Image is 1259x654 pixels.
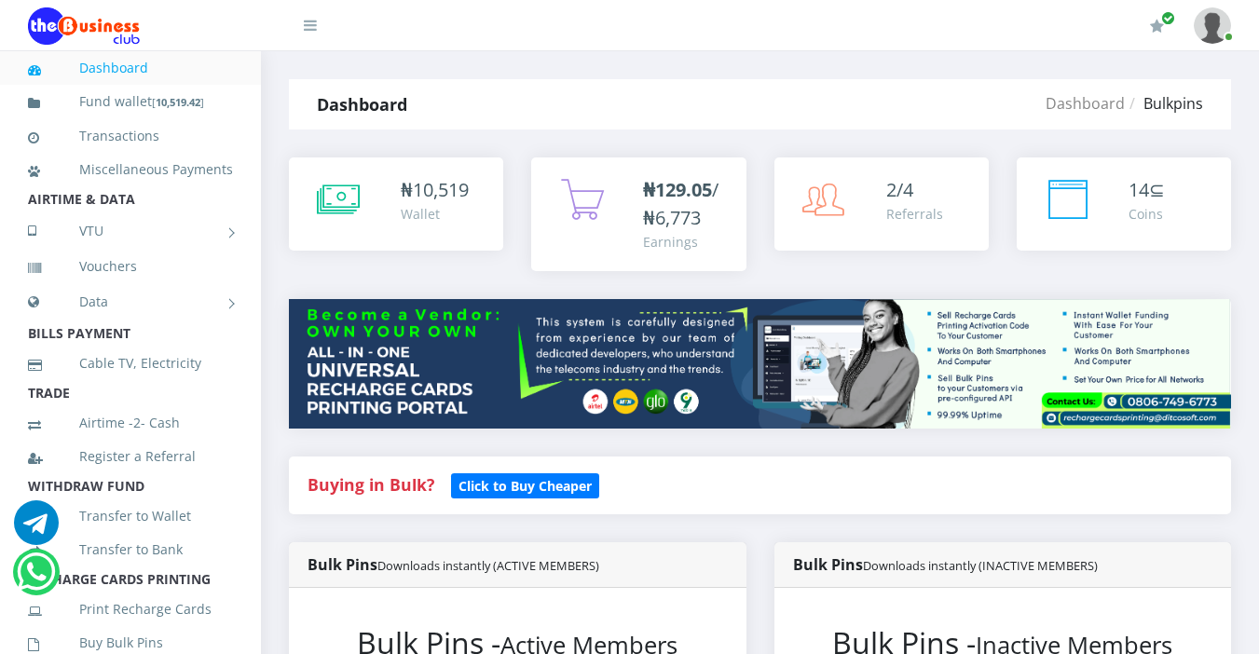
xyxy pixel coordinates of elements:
[308,554,599,575] strong: Bulk Pins
[774,157,989,251] a: 2/4 Referrals
[1150,19,1164,34] i: Renew/Upgrade Subscription
[317,93,407,116] strong: Dashboard
[14,514,59,545] a: Chat for support
[28,47,233,89] a: Dashboard
[289,299,1231,429] img: multitenant_rcp.png
[1046,93,1125,114] a: Dashboard
[863,557,1098,574] small: Downloads instantly (INACTIVE MEMBERS)
[28,80,233,124] a: Fund wallet[10,519.42]
[28,342,233,385] a: Cable TV, Electricity
[458,477,592,495] b: Click to Buy Cheaper
[793,554,1098,575] strong: Bulk Pins
[886,177,913,202] span: 2/4
[1194,7,1231,44] img: User
[28,588,233,631] a: Print Recharge Cards
[28,148,233,191] a: Miscellaneous Payments
[1129,177,1149,202] span: 14
[377,557,599,574] small: Downloads instantly (ACTIVE MEMBERS)
[28,7,140,45] img: Logo
[28,495,233,538] a: Transfer to Wallet
[308,473,434,496] strong: Buying in Bulk?
[1125,92,1203,115] li: Bulkpins
[451,473,599,496] a: Click to Buy Cheaper
[1161,11,1175,25] span: Renew/Upgrade Subscription
[643,177,712,202] b: ₦129.05
[156,95,200,109] b: 10,519.42
[401,204,469,224] div: Wallet
[152,95,204,109] small: [ ]
[886,204,943,224] div: Referrals
[28,208,233,254] a: VTU
[28,435,233,478] a: Register a Referral
[1129,204,1165,224] div: Coins
[28,115,233,157] a: Transactions
[17,564,55,594] a: Chat for support
[413,177,469,202] span: 10,519
[643,177,718,230] span: /₦6,773
[643,232,727,252] div: Earnings
[401,176,469,204] div: ₦
[28,245,233,288] a: Vouchers
[28,279,233,325] a: Data
[28,528,233,571] a: Transfer to Bank
[531,157,746,271] a: ₦129.05/₦6,773 Earnings
[289,157,503,251] a: ₦10,519 Wallet
[28,402,233,444] a: Airtime -2- Cash
[1129,176,1165,204] div: ⊆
